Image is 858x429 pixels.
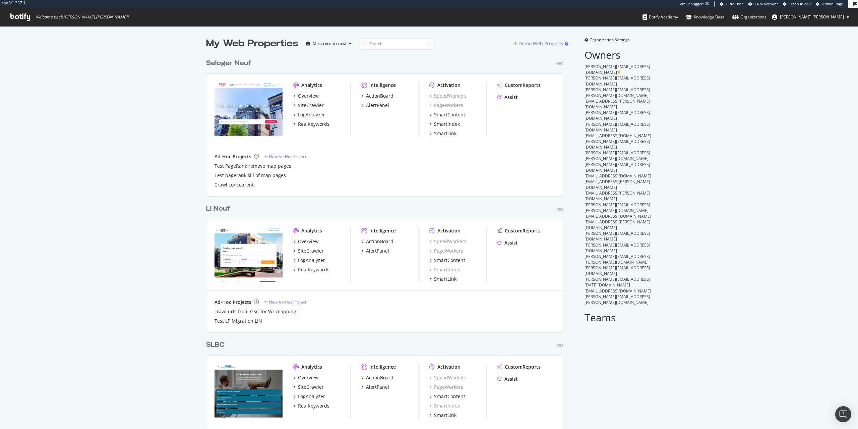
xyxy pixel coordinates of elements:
[429,276,456,282] a: SmartLink
[369,82,396,89] div: Intelligence
[35,14,128,20] span: Welcome back, [PERSON_NAME].[PERSON_NAME] !
[434,121,460,127] div: SmartIndex
[555,206,563,212] div: Pro
[732,14,767,20] div: Organizations
[293,111,325,118] a: LogAnalyzer
[293,374,319,381] a: Overview
[822,1,843,6] span: Admin Page
[505,82,541,89] div: CustomReports
[585,121,650,133] span: [PERSON_NAME][EMAIL_ADDRESS][DOMAIN_NAME]
[298,102,324,109] div: SiteCrawler
[366,102,389,109] div: AlertPanel
[366,248,389,254] div: AlertPanel
[293,93,319,99] a: Overview
[685,8,725,26] a: Knowledge Base
[361,384,389,390] a: AlertPanel
[206,58,251,68] div: Seloger Neuf
[789,1,811,6] span: Open in dev
[585,133,651,139] span: [EMAIL_ADDRESS][DOMAIN_NAME]
[437,82,461,89] div: Activation
[366,374,393,381] div: ActionBoard
[298,121,329,127] div: RealKeywords
[513,41,565,46] a: Demo Web Property
[298,266,329,273] div: RealKeywords
[585,202,650,213] span: [PERSON_NAME][EMAIL_ADDRESS][PERSON_NAME][DOMAIN_NAME]
[298,374,319,381] div: Overview
[214,181,254,188] a: Crawl conccurent
[313,42,346,46] div: Most recent crawl
[304,38,354,49] button: Most recent crawl
[555,61,563,66] div: Pro
[585,98,650,110] span: [EMAIL_ADDRESS][PERSON_NAME][DOMAIN_NAME]
[497,376,518,382] a: Assist
[518,40,563,47] div: Demo Web Property
[585,288,651,294] span: [EMAIL_ADDRESS][DOMAIN_NAME]
[497,239,518,246] a: Assist
[585,254,650,265] span: [PERSON_NAME][EMAIL_ADDRESS][PERSON_NAME][DOMAIN_NAME]
[685,14,725,20] div: Knowledge Base
[429,403,460,409] div: SmartIndex
[429,374,467,381] div: SpeedWorkers
[429,266,460,273] div: SmartIndex
[835,406,851,422] div: Open Intercom Messenger
[585,213,651,219] span: [EMAIL_ADDRESS][DOMAIN_NAME]
[585,276,650,288] span: [PERSON_NAME][EMAIL_ADDRESS][DATE][DOMAIN_NAME]
[505,227,541,234] div: CustomReports
[206,204,233,214] a: LI Neuf
[360,38,433,50] input: Search
[361,248,389,254] a: AlertPanel
[293,248,324,254] a: SiteCrawler
[585,87,650,98] span: [PERSON_NAME][EMAIL_ADDRESS][PERSON_NAME][DOMAIN_NAME]
[298,238,319,245] div: Overview
[505,364,541,370] div: CustomReports
[434,412,456,419] div: SmartLink
[214,227,283,282] img: neuf.logic-immo.com
[504,239,518,246] div: Assist
[206,204,230,214] div: LI Neuf
[555,342,563,348] div: Pro
[214,163,291,169] a: Test PageRank remove map pages
[293,257,325,264] a: LogAnalyzer
[767,12,855,22] button: [PERSON_NAME].[PERSON_NAME]
[293,266,329,273] a: RealKeywords
[504,376,518,382] div: Assist
[429,238,467,245] a: SpeedWorkers
[429,384,463,390] a: PageWorkers
[437,364,461,370] div: Activation
[585,179,650,190] span: [EMAIL_ADDRESS][PERSON_NAME][DOMAIN_NAME]
[269,154,306,159] div: New Ad-Hoc Project
[293,403,329,409] a: RealKeywords
[726,1,743,6] span: CRM User
[585,294,650,305] span: [PERSON_NAME][EMAIL_ADDRESS][PERSON_NAME][DOMAIN_NAME]
[429,393,465,400] a: SmartContent
[680,1,704,7] div: Viz Debugger:
[206,340,225,350] div: SLBC
[429,111,465,118] a: SmartContent
[214,318,262,324] div: Test LP Migration LIN
[429,130,456,137] a: SmartLink
[434,257,465,264] div: SmartContent
[434,111,465,118] div: SmartContent
[293,384,324,390] a: SiteCrawler
[298,248,324,254] div: SiteCrawler
[361,238,393,245] a: ActionBoard
[264,154,306,159] a: New Ad-Hoc Project
[214,172,286,179] div: Test pagerank kill of map pages
[434,393,465,400] div: SmartContent
[437,227,461,234] div: Activation
[366,238,393,245] div: ActionBoard
[585,219,650,230] span: [EMAIL_ADDRESS][PERSON_NAME][DOMAIN_NAME]
[429,93,467,99] a: SpeedWorkers
[585,49,652,60] h2: Owners
[301,364,322,370] div: Analytics
[585,64,650,75] span: [PERSON_NAME][EMAIL_ADDRESS][DOMAIN_NAME]
[429,121,460,127] a: SmartIndex
[585,162,650,173] span: [PERSON_NAME][EMAIL_ADDRESS][DOMAIN_NAME]
[301,82,322,89] div: Analytics
[816,1,843,7] a: Admin Page
[361,93,393,99] a: ActionBoard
